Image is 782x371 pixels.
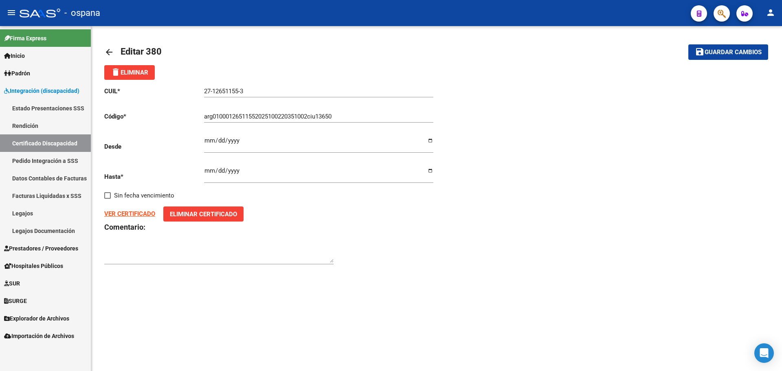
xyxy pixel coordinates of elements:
strong: Comentario: [104,223,145,231]
a: VER CERTIFICADO [104,210,155,217]
mat-icon: delete [111,67,121,77]
p: Hasta [104,172,204,181]
span: Prestadores / Proveedores [4,244,78,253]
span: Editar 380 [121,46,162,57]
span: SURGE [4,296,27,305]
button: Eliminar Certificado [163,206,244,222]
mat-icon: arrow_back [104,47,114,57]
span: Eliminar [111,69,148,76]
span: Eliminar Certificado [170,211,237,218]
button: Guardar cambios [688,44,768,59]
p: Desde [104,142,204,151]
span: Firma Express [4,34,46,43]
span: Sin fecha vencimiento [114,191,174,200]
p: Código [104,112,204,121]
span: Inicio [4,51,25,60]
span: Guardar cambios [705,49,762,56]
div: Open Intercom Messenger [754,343,774,363]
span: Integración (discapacidad) [4,86,79,95]
button: Eliminar [104,65,155,80]
span: Explorador de Archivos [4,314,69,323]
span: Hospitales Públicos [4,261,63,270]
mat-icon: save [695,47,705,57]
mat-icon: person [766,8,775,18]
span: Padrón [4,69,30,78]
p: CUIL [104,87,204,96]
span: Importación de Archivos [4,331,74,340]
span: SUR [4,279,20,288]
span: - ospana [64,4,100,22]
mat-icon: menu [7,8,16,18]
